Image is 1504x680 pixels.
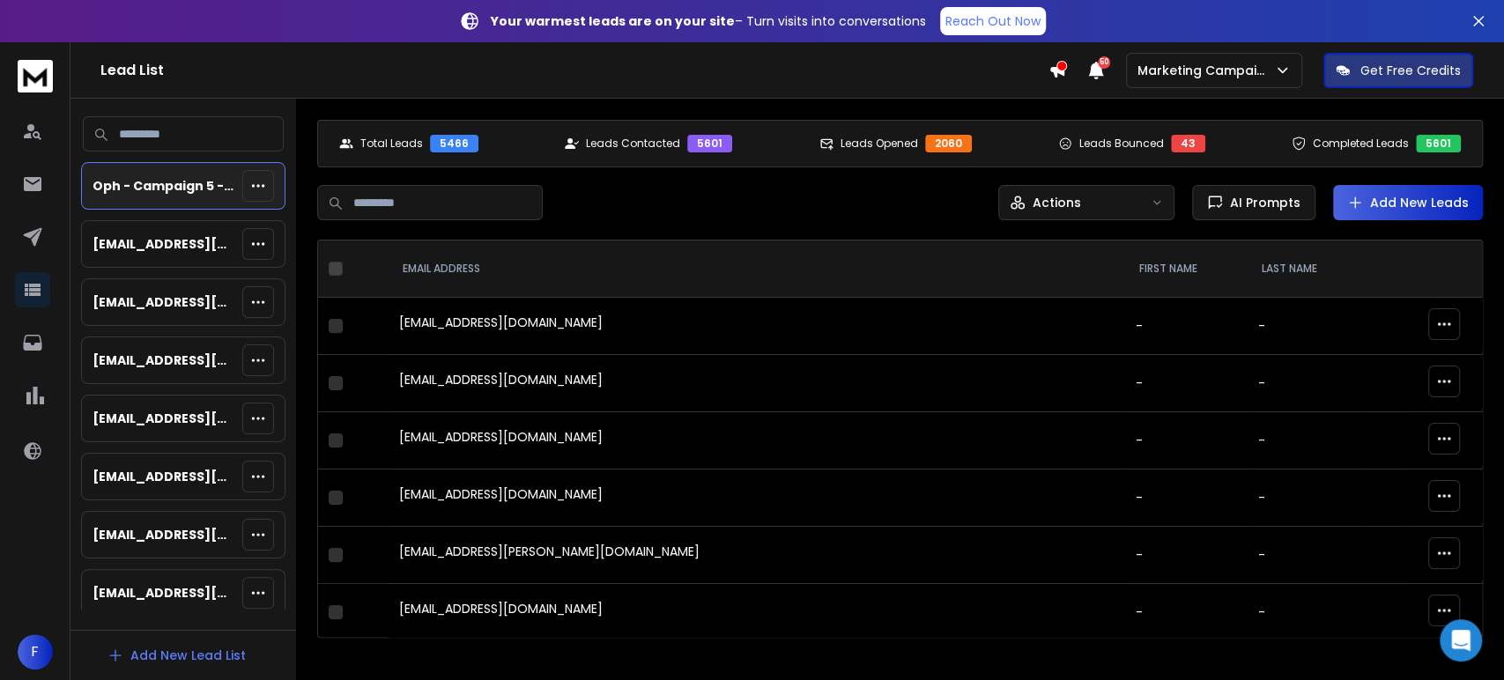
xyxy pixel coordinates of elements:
div: [EMAIL_ADDRESS][DOMAIN_NAME] [399,428,1115,453]
p: [EMAIL_ADDRESS][DOMAIN_NAME] [93,293,235,311]
button: AI Prompts [1192,185,1315,220]
a: Add New Leads [1347,194,1469,211]
td: - [1125,412,1248,469]
button: Add New Lead List [93,638,260,673]
th: EMAIL ADDRESS [389,240,1125,298]
p: Leads Opened [841,137,918,151]
button: Get Free Credits [1323,53,1473,88]
td: - [1125,527,1248,584]
p: [EMAIL_ADDRESS][DOMAIN_NAME] [93,351,235,369]
td: - [1248,584,1367,641]
button: F [18,634,53,669]
p: Leads Bounced [1079,137,1164,151]
div: [EMAIL_ADDRESS][DOMAIN_NAME] [399,485,1115,510]
td: - [1248,298,1367,355]
td: - [1125,298,1248,355]
p: – Turn visits into conversations [491,12,926,30]
p: [EMAIL_ADDRESS][DOMAIN_NAME] [93,235,235,253]
td: - [1248,355,1367,412]
span: 50 [1098,56,1110,69]
div: [EMAIL_ADDRESS][DOMAIN_NAME] [399,371,1115,395]
p: Reach Out Now [945,12,1041,30]
div: 5466 [430,135,478,152]
td: - [1248,527,1367,584]
p: [EMAIL_ADDRESS][DOMAIN_NAME] [93,584,235,602]
p: Leads Contacted [586,137,680,151]
span: AI Prompts [1223,194,1300,211]
div: [EMAIL_ADDRESS][DOMAIN_NAME] [399,600,1115,625]
div: 2060 [925,135,972,152]
strong: Your warmest leads are on your site [491,12,735,30]
p: Actions [1033,194,1081,211]
th: FIRST NAME [1125,240,1248,298]
div: 5601 [687,135,732,152]
div: 5601 [1416,135,1461,152]
td: - [1248,469,1367,527]
p: Get Free Credits [1360,62,1461,79]
div: [EMAIL_ADDRESS][PERSON_NAME][DOMAIN_NAME] [399,543,1115,567]
img: logo [18,60,53,92]
p: Completed Leads [1313,137,1409,151]
div: [EMAIL_ADDRESS][DOMAIN_NAME] [399,314,1115,338]
td: - [1125,584,1248,641]
div: 43 [1171,135,1205,152]
p: Marketing Campaign [1137,62,1274,79]
p: Total Leads [360,137,423,151]
p: Oph - Campaign 5 - [DATE] [93,177,235,195]
button: Add New Leads [1333,185,1483,220]
h1: Lead List [100,60,1048,81]
td: - [1125,355,1248,412]
td: - [1248,412,1367,469]
div: Open Intercom Messenger [1440,619,1482,662]
td: - [1125,469,1248,527]
p: [EMAIL_ADDRESS][DOMAIN_NAME] [93,526,235,543]
p: [EMAIL_ADDRESS][DOMAIN_NAME] [93,468,235,485]
p: [EMAIL_ADDRESS][DOMAIN_NAME] [93,410,235,427]
th: LAST NAME [1248,240,1367,298]
a: Reach Out Now [940,7,1046,35]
